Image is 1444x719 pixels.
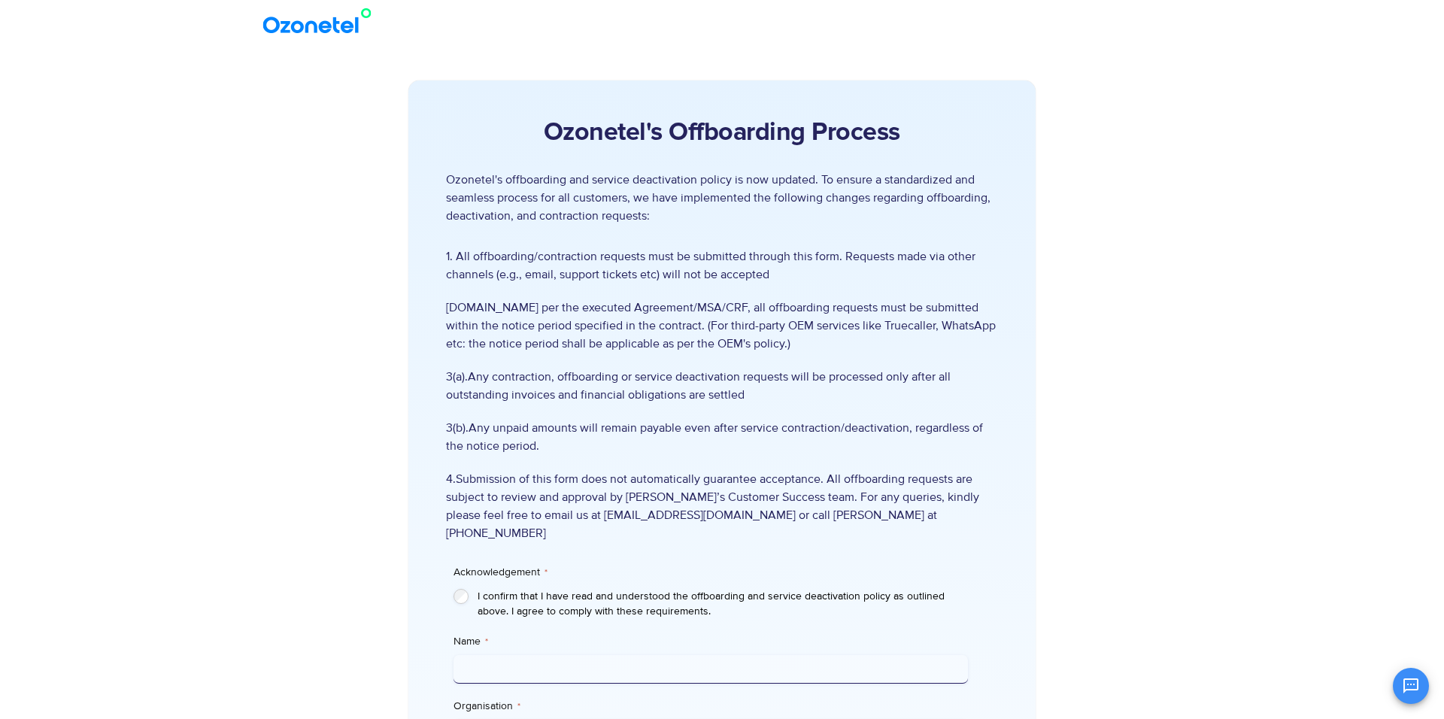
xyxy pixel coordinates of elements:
label: Organisation [454,699,967,714]
span: 3(b).Any unpaid amounts will remain payable even after service contraction/deactivation, regardle... [446,419,997,455]
p: Ozonetel's offboarding and service deactivation policy is now updated. To ensure a standardized a... [446,171,997,225]
label: I confirm that I have read and understood the offboarding and service deactivation policy as outl... [478,589,967,619]
button: Open chat [1393,668,1429,704]
h2: Ozonetel's Offboarding Process [446,118,997,148]
legend: Acknowledgement [454,565,548,580]
span: 4.Submission of this form does not automatically guarantee acceptance. All offboarding requests a... [446,470,997,542]
span: [DOMAIN_NAME] per the executed Agreement/MSA/CRF, all offboarding requests must be submitted with... [446,299,997,353]
span: 1. All offboarding/contraction requests must be submitted through this form. Requests made via ot... [446,247,997,284]
label: Name [454,634,967,649]
span: 3(a).Any contraction, offboarding or service deactivation requests will be processed only after a... [446,368,997,404]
